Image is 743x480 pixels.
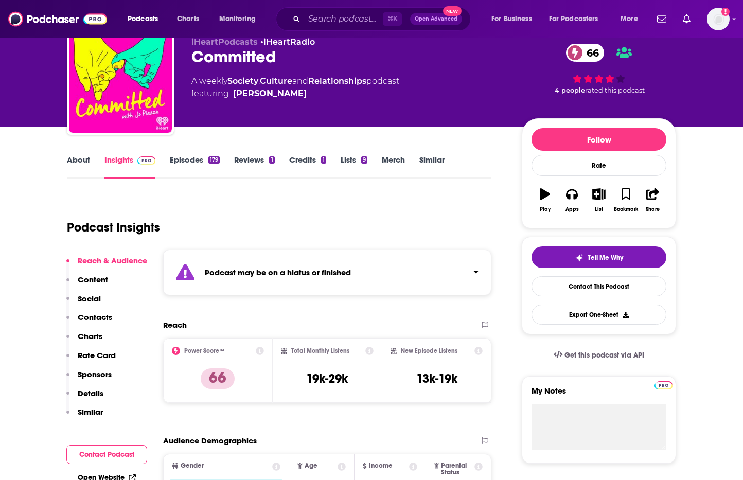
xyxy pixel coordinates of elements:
a: Show notifications dropdown [679,10,695,28]
button: open menu [613,11,651,27]
button: Content [66,275,108,294]
button: Play [532,182,558,219]
button: Follow [532,128,666,151]
a: InsightsPodchaser Pro [104,155,155,179]
span: New [443,6,462,16]
a: Charts [170,11,205,27]
a: iHeartRadio [263,37,315,47]
h2: Total Monthly Listens [291,347,349,354]
span: Logged in as sarahhallprinc [707,8,730,30]
h1: Podcast Insights [67,220,160,235]
p: Charts [78,331,102,341]
button: List [586,182,612,219]
a: Reviews1 [234,155,274,179]
div: Search podcasts, credits, & more... [286,7,481,31]
button: open menu [542,11,613,27]
button: open menu [120,11,171,27]
p: Sponsors [78,369,112,379]
img: Podchaser - Follow, Share and Rate Podcasts [8,9,107,29]
img: User Profile [707,8,730,30]
img: Committed [69,30,172,133]
span: Tell Me Why [588,254,623,262]
button: Similar [66,407,103,426]
button: open menu [212,11,269,27]
div: Play [540,206,551,212]
p: Content [78,275,108,285]
div: A weekly podcast [191,75,399,100]
strong: Podcast may be on a hiatus or finished [205,268,351,277]
h2: New Episode Listens [401,347,457,354]
div: 1 [321,156,326,164]
button: Bookmark [612,182,639,219]
a: Pro website [654,380,673,389]
button: Contact Podcast [66,445,147,464]
span: rated this podcast [585,86,645,94]
span: and [292,76,308,86]
div: Share [646,206,660,212]
p: Similar [78,407,103,417]
h2: Audience Demographics [163,436,257,446]
button: open menu [484,11,545,27]
a: Show notifications dropdown [653,10,670,28]
button: Social [66,294,101,313]
a: Episodes179 [170,155,220,179]
a: Contact This Podcast [532,276,666,296]
label: My Notes [532,386,666,404]
a: Culture [260,76,292,86]
h3: 13k-19k [416,371,457,386]
span: More [621,12,638,26]
h2: Power Score™ [184,347,224,354]
section: Click to expand status details [163,250,491,295]
span: Income [369,463,393,469]
a: About [67,155,90,179]
div: Rate [532,155,666,176]
span: Gender [181,463,204,469]
span: 4 people [555,86,585,94]
a: Credits1 [289,155,326,179]
span: Open Advanced [415,16,457,22]
a: Society [227,76,258,86]
button: Export One-Sheet [532,305,666,325]
p: Details [78,388,103,398]
img: Podchaser Pro [654,381,673,389]
a: 66 [566,44,604,62]
a: Relationships [308,76,366,86]
button: Details [66,388,103,407]
div: 9 [361,156,367,164]
span: Age [305,463,317,469]
p: Reach & Audience [78,256,147,265]
span: iHeartPodcasts [191,37,258,47]
a: Lists9 [341,155,367,179]
p: Social [78,294,101,304]
span: For Podcasters [549,12,598,26]
a: Similar [419,155,445,179]
img: Podchaser Pro [137,156,155,165]
div: List [595,206,603,212]
svg: Add a profile image [721,8,730,16]
img: tell me why sparkle [575,254,583,262]
button: Open AdvancedNew [410,13,462,25]
span: ⌘ K [383,12,402,26]
span: , [258,76,260,86]
button: Sponsors [66,369,112,388]
span: Charts [177,12,199,26]
button: Show profile menu [707,8,730,30]
button: Charts [66,331,102,350]
a: Merch [382,155,405,179]
h3: 19k-29k [306,371,348,386]
span: • [260,37,315,47]
span: Parental Status [441,463,472,476]
div: Apps [565,206,579,212]
span: featuring [191,87,399,100]
a: Get this podcast via API [545,343,652,368]
input: Search podcasts, credits, & more... [304,11,383,27]
span: For Business [491,12,532,26]
div: 66 4 peoplerated this podcast [522,37,676,101]
h2: Reach [163,320,187,330]
div: 179 [208,156,220,164]
button: tell me why sparkleTell Me Why [532,246,666,268]
a: Jo Piazza [233,87,307,100]
p: 66 [201,368,235,389]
